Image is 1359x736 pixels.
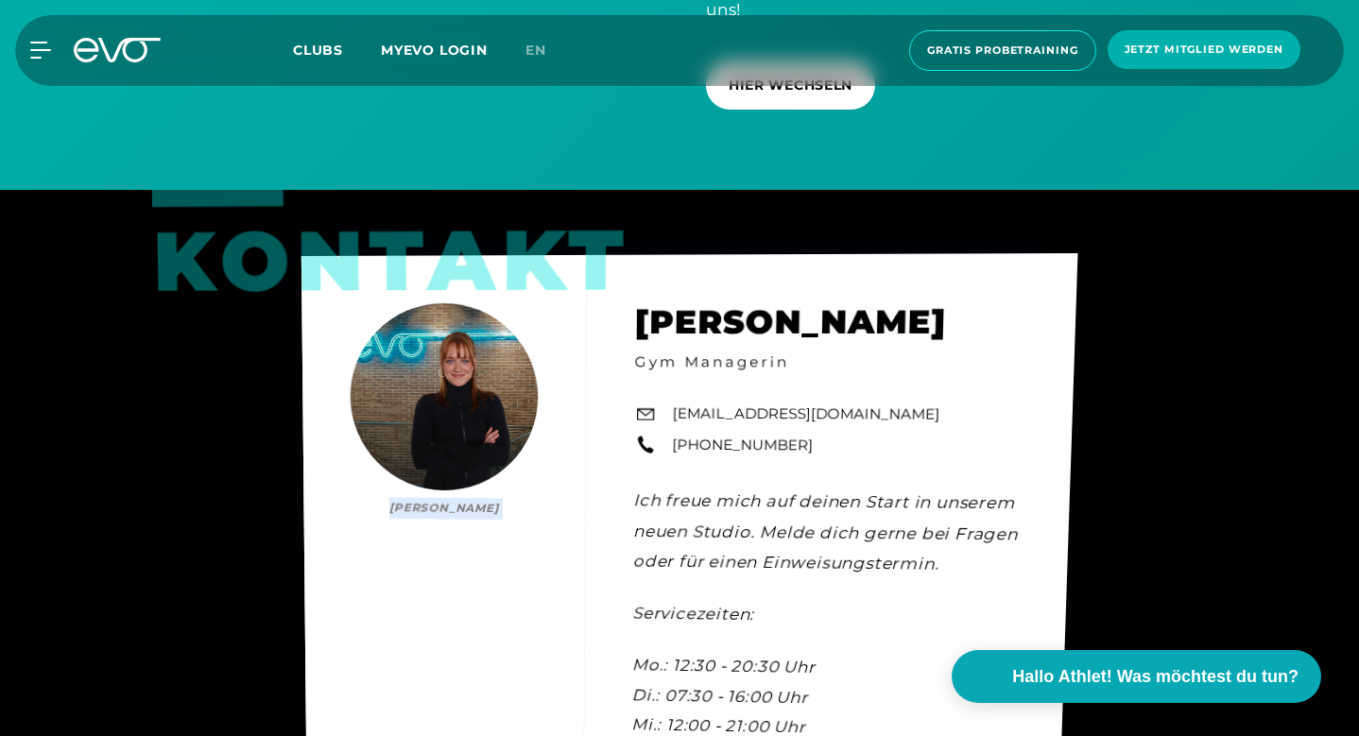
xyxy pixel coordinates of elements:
[1125,42,1283,58] span: Jetzt Mitglied werden
[927,43,1078,59] span: Gratis Probetraining
[952,650,1321,703] button: Hallo Athlet! Was möchtest du tun?
[1012,664,1299,690] span: Hallo Athlet! Was möchtest du tun?
[381,42,488,59] a: MYEVO LOGIN
[1102,30,1306,71] a: Jetzt Mitglied werden
[293,42,343,59] span: Clubs
[673,403,940,426] a: [EMAIL_ADDRESS][DOMAIN_NAME]
[672,435,813,456] a: [PHONE_NUMBER]
[293,41,381,59] a: Clubs
[525,42,546,59] span: en
[903,30,1102,71] a: Gratis Probetraining
[525,40,569,61] a: en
